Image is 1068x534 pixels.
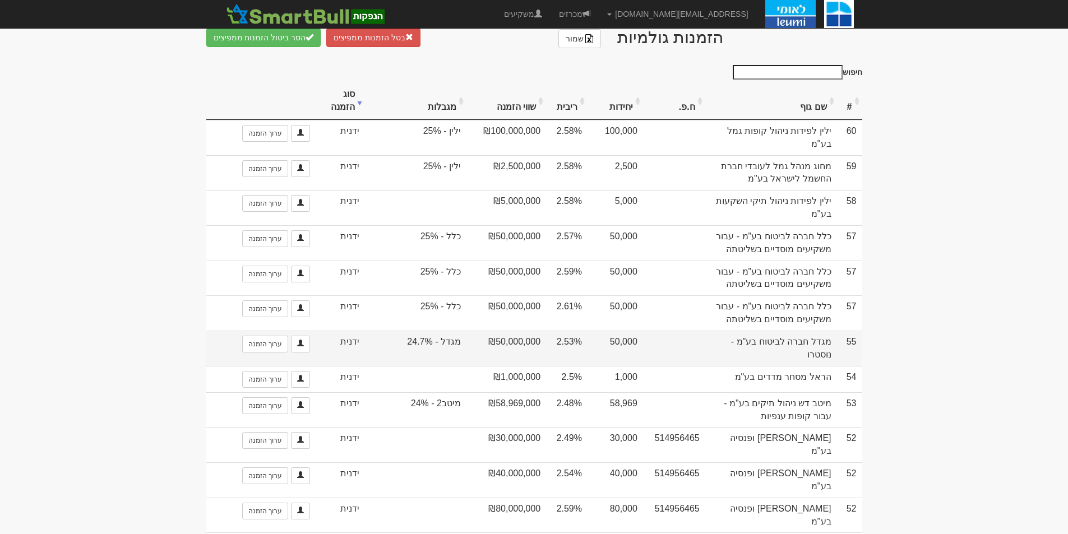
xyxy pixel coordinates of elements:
[588,225,643,261] td: 50,000
[316,427,366,462] td: ידנית
[588,82,643,120] th: יחידות: activate to sort column ascending
[466,498,546,533] td: ₪80,000,000
[588,331,643,366] td: 50,000
[466,295,546,331] td: ₪50,000,000
[546,331,588,366] td: 2.53%
[206,28,321,47] button: הסר ביטול הזמנות ממפיצים
[242,503,288,519] a: ערוך הזמנה
[371,230,461,243] span: כלל - 25%
[316,392,366,428] td: ידנית
[466,331,546,366] td: ₪50,000,000
[466,427,546,462] td: ₪30,000,000
[316,462,366,498] td: ידנית
[837,366,862,392] td: 54
[705,427,837,462] td: [PERSON_NAME] ופנסיה בע"מ
[242,230,288,247] a: ערוך הזמנה
[371,266,461,278] span: כלל - 25%
[705,261,837,296] td: כלל חברה לביטוח בע"מ - עבור משקיעים מוסדיים בשליטתה
[466,120,546,155] td: ₪100,000,000
[705,190,837,225] td: ילין לפידות ניהול תיקי השקעות בע"מ
[546,366,588,392] td: 2.5%
[837,261,862,296] td: 57
[242,266,288,282] a: ערוך הזמנה
[365,82,466,120] th: מגבלות: activate to sort column ascending
[242,371,288,388] a: ערוך הזמנה
[316,120,366,155] td: ידנית
[705,498,837,533] td: [PERSON_NAME] ופנסיה בע"מ
[729,65,862,80] label: חיפוש
[242,432,288,449] a: ערוך הזמנה
[242,160,288,177] a: ערוך הזמנה
[371,397,461,410] span: מיטב2 - 24%
[371,125,461,138] span: ילין - 25%
[546,82,588,120] th: ריבית: activate to sort column ascending
[466,82,546,120] th: שווי הזמנה: activate to sort column ascending
[588,366,643,392] td: 1,000
[466,392,546,428] td: ₪58,969,000
[316,155,366,191] td: ידנית
[837,462,862,498] td: 52
[546,498,588,533] td: 2.59%
[837,331,862,366] td: 55
[546,427,588,462] td: 2.49%
[223,3,388,25] img: SmartBull Logo
[326,28,420,47] button: בטל הזמנות ממפיצים
[837,155,862,191] td: 59
[546,155,588,191] td: 2.58%
[588,392,643,428] td: 58,969
[466,366,546,392] td: ₪1,000,000
[588,261,643,296] td: 50,000
[585,34,594,43] img: excel-file-black.png
[466,190,546,225] td: ₪5,000,000
[837,190,862,225] td: 58
[316,366,366,392] td: ידנית
[588,120,643,155] td: 100,000
[733,65,843,80] input: חיפוש
[371,300,461,313] span: כלל - 25%
[705,120,837,155] td: ילין לפידות ניהול קופות גמל בע"מ
[588,295,643,331] td: 50,000
[643,427,705,462] td: 514956465
[371,160,461,173] span: ילין - 25%
[588,498,643,533] td: 80,000
[643,498,705,533] td: 514956465
[837,82,862,120] th: #: activate to sort column ascending
[546,120,588,155] td: 2.58%
[588,190,643,225] td: 5,000
[705,462,837,498] td: [PERSON_NAME] ופנסיה בע"מ
[837,498,862,533] td: 52
[643,82,705,120] th: ח.פ.: activate to sort column ascending
[837,427,862,462] td: 52
[466,155,546,191] td: ₪2,500,000
[242,125,288,142] a: ערוך הזמנה
[705,366,837,392] td: הראל מסחר מדדים בע"מ
[546,295,588,331] td: 2.61%
[242,195,288,212] a: ערוך הזמנה
[705,392,837,428] td: מיטב דש ניהול תיקים בע"מ - עבור קופות ענפיות
[837,295,862,331] td: 57
[643,462,705,498] td: 514956465
[466,261,546,296] td: ₪50,000,000
[588,462,643,498] td: 40,000
[242,300,288,317] a: ערוך הזמנה
[705,295,837,331] td: כלל חברה לביטוח בע"מ - עבור משקיעים מוסדיים בשליטתה
[837,392,862,428] td: 53
[546,190,588,225] td: 2.58%
[588,427,643,462] td: 30,000
[316,190,366,225] td: ידנית
[242,467,288,484] a: ערוך הזמנה
[588,155,643,191] td: 2,500
[705,331,837,366] td: מגדל חברה לביטוח בע"מ - נוסטרו
[371,336,461,349] span: מגדל - 24.7%
[546,225,588,261] td: 2.57%
[705,225,837,261] td: כלל חברה לביטוח בע"מ - עבור משקיעים מוסדיים בשליטתה
[466,225,546,261] td: ₪50,000,000
[242,397,288,414] a: ערוך הזמנה
[546,462,588,498] td: 2.54%
[242,336,288,352] a: ערוך הזמנה
[705,155,837,191] td: מחוג מנהל גמל לעובדי חברת החשמל לישראל בע"מ
[705,82,837,120] th: שם גוף: activate to sort column ascending
[206,28,862,48] h2: הזמנות גולמיות
[546,392,588,428] td: 2.48%
[316,295,366,331] td: ידנית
